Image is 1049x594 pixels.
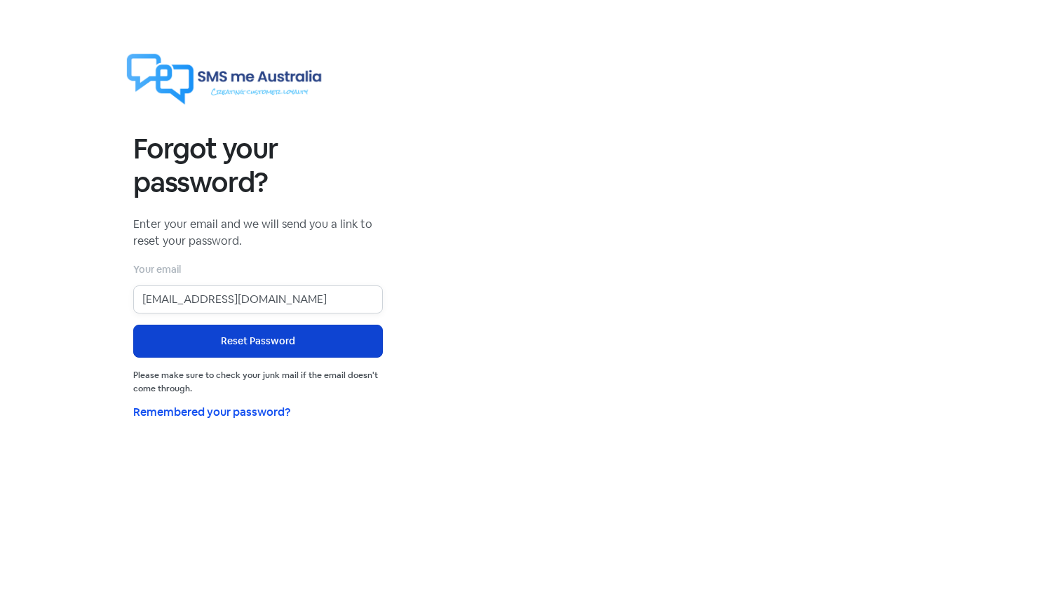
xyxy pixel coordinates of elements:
input: Email address [133,285,383,313]
button: Reset Password [133,325,383,358]
a: Remembered your password? [133,405,290,419]
h1: Forgot your password? [133,132,383,199]
small: Please make sure to check your junk mail if the email doesn't come through. [133,369,383,396]
p: Enter your email and we will send you a link to reset your password. [133,216,383,250]
label: Your email [133,262,181,277]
